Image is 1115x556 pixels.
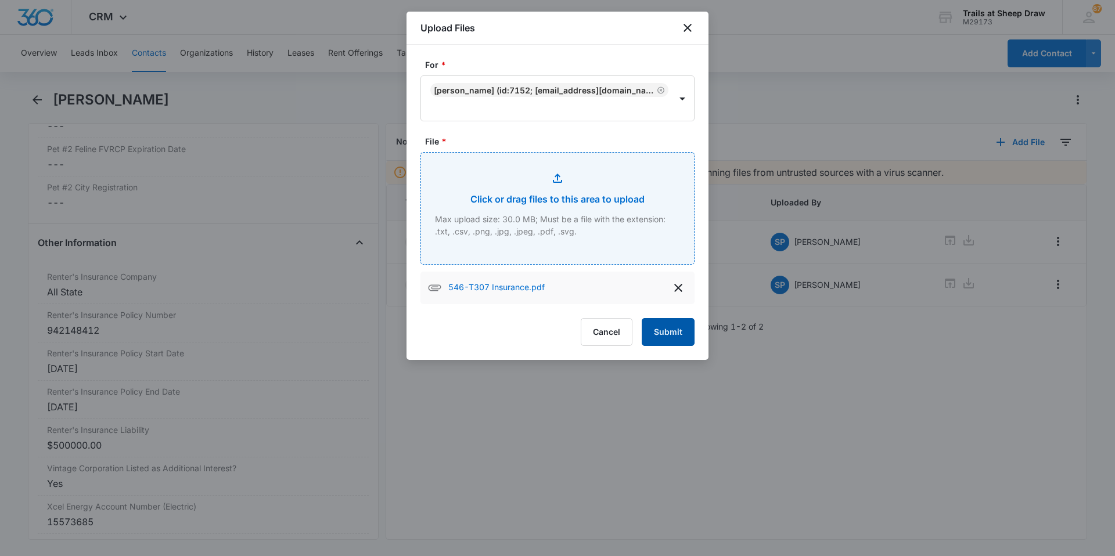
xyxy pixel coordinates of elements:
[425,135,699,147] label: File
[425,59,699,71] label: For
[642,318,695,346] button: Submit
[434,85,654,95] div: [PERSON_NAME] (ID:7152; [EMAIL_ADDRESS][DOMAIN_NAME]; 3072920828)
[581,318,632,346] button: Cancel
[681,21,695,35] button: close
[669,279,688,297] button: delete
[654,86,665,94] div: Remove Victoria Strom (ID:7152; tori.strom05@gmail.com; 3072920828)
[448,281,545,295] p: 546-T307 Insurance.pdf
[420,21,475,35] h1: Upload Files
